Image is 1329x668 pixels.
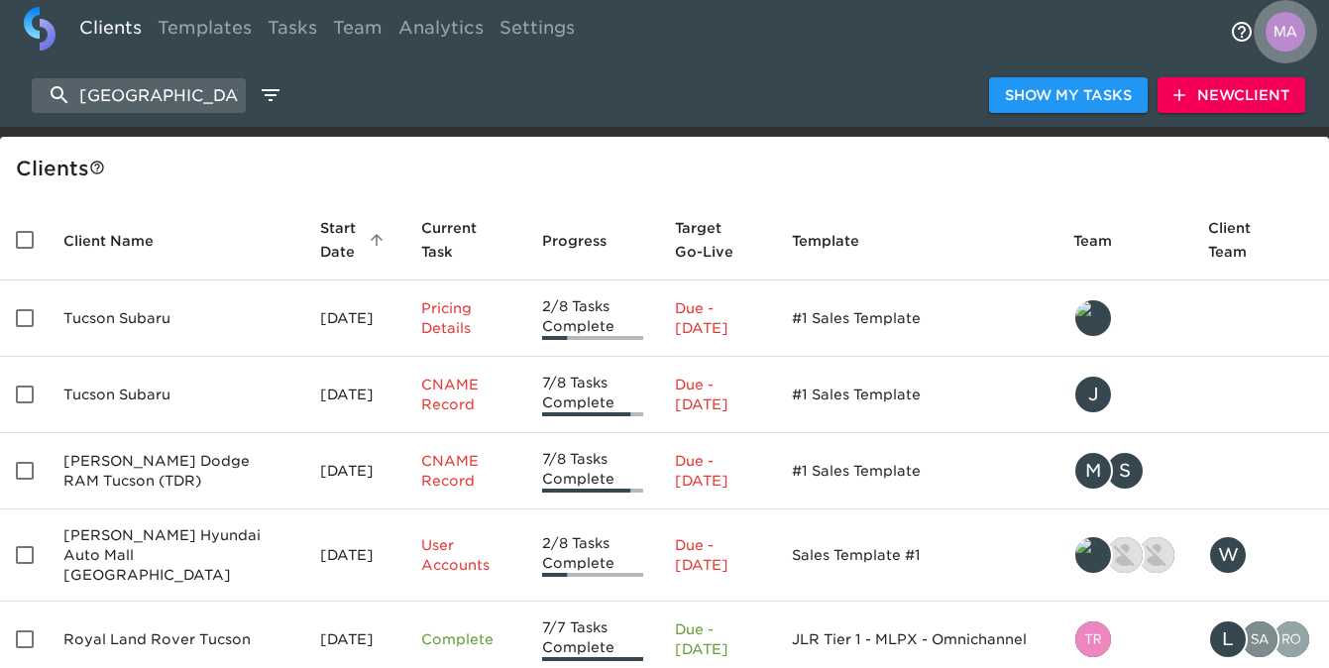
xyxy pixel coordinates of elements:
[1075,537,1111,573] img: tyler@roadster.com
[526,280,659,357] td: 2/8 Tasks Complete
[1073,451,1176,491] div: mohamed.desouky@roadster.com, savannah@roadster.com
[24,7,55,51] img: logo
[304,357,405,433] td: [DATE]
[16,153,1321,184] div: Client s
[1242,621,1277,657] img: satyanarayana.bangaruvaraha@cdk.com
[1075,300,1111,336] img: tyler@roadster.com
[675,298,760,338] p: Due - [DATE]
[675,375,760,414] p: Due - [DATE]
[675,216,760,264] span: Target Go-Live
[1208,535,1313,575] div: webmaster@jimclick.com
[526,357,659,433] td: 7/8 Tasks Complete
[675,619,760,659] p: Due - [DATE]
[421,629,510,649] p: Complete
[776,509,1057,602] td: Sales Template #1
[304,433,405,509] td: [DATE]
[421,216,485,264] span: This is the next Task in this Hub that should be completed
[675,216,734,264] span: Calculated based on the start date and the duration of all Tasks contained in this Hub.
[1105,451,1145,491] div: S
[542,229,632,253] span: Progress
[1274,621,1309,657] img: rohitvarma.addepalli@cdk.com
[1158,77,1305,114] button: NewClient
[1173,83,1289,108] span: New Client
[260,7,325,56] a: Tasks
[1073,229,1138,253] span: Team
[325,7,390,56] a: Team
[1107,537,1143,573] img: sarah.courchaine@roadster.com
[1208,619,1248,659] div: L
[89,160,105,175] svg: This is a list of all of your clients and clients shared with you
[1073,375,1113,414] div: J
[526,509,659,602] td: 2/8 Tasks Complete
[1139,537,1174,573] img: kevin.lo@roadster.com
[1266,12,1305,52] img: Profile
[792,229,885,253] span: Template
[421,451,510,491] p: CNAME Record
[320,216,389,264] span: Start Date
[1208,216,1313,264] span: Client Team
[48,280,304,357] td: Tucson Subaru
[421,216,510,264] span: Current Task
[48,357,304,433] td: Tucson Subaru
[1208,619,1313,659] div: lellsworth@royaltucson.com, satyanarayana.bangaruvaraha@cdk.com, rohitvarma.addepalli@cdk.com
[1073,535,1176,575] div: tyler@roadster.com, sarah.courchaine@roadster.com, kevin.lo@roadster.com
[304,280,405,357] td: [DATE]
[1073,375,1176,414] div: justin.gervais@roadster.com
[776,433,1057,509] td: #1 Sales Template
[48,433,304,509] td: [PERSON_NAME] Dodge RAM Tucson (TDR)
[390,7,492,56] a: Analytics
[1073,619,1176,659] div: tristan.walk@roadster.com
[304,509,405,602] td: [DATE]
[254,78,287,112] button: edit
[63,229,179,253] span: Client Name
[675,535,760,575] p: Due - [DATE]
[48,509,304,602] td: [PERSON_NAME] Hyundai Auto Mall [GEOGRAPHIC_DATA]
[776,280,1057,357] td: #1 Sales Template
[989,77,1148,114] button: Show My Tasks
[1073,298,1176,338] div: tyler@roadster.com
[150,7,260,56] a: Templates
[1075,621,1111,657] img: tristan.walk@roadster.com
[1208,535,1248,575] div: W
[776,357,1057,433] td: #1 Sales Template
[421,298,510,338] p: Pricing Details
[526,433,659,509] td: 7/8 Tasks Complete
[675,451,760,491] p: Due - [DATE]
[1073,451,1113,491] div: M
[421,535,510,575] p: User Accounts
[1218,8,1266,56] button: notifications
[32,78,246,113] input: search
[492,7,583,56] a: Settings
[1005,83,1132,108] span: Show My Tasks
[71,7,150,56] a: Clients
[421,375,510,414] p: CNAME Record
